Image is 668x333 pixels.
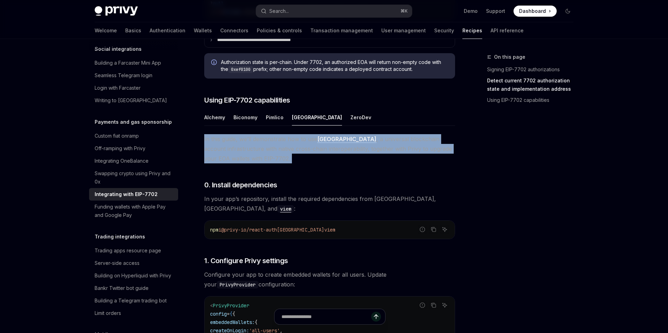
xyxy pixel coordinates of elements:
[204,256,288,266] span: 1. Configure Privy settings
[429,225,438,234] button: Copy the contents from the code block
[210,302,213,309] span: <
[95,233,145,241] h5: Trading integrations
[292,109,342,125] div: [GEOGRAPHIC_DATA]
[89,307,178,319] a: Limit orders
[95,118,172,126] h5: Payments and gas sponsorship
[89,244,178,257] a: Trading apps resource page
[440,301,449,310] button: Ask AI
[89,82,178,94] a: Login with Farcaster
[89,155,178,167] a: Integrating OneBalance
[89,282,178,294] a: Bankr Twitter bot guide
[464,8,478,15] a: Demo
[89,94,178,107] a: Writing to [GEOGRAPHIC_DATA]
[217,281,259,289] code: PrivyProvider
[218,227,221,233] span: i
[277,205,294,212] a: viem
[211,59,218,66] svg: Info
[400,8,408,14] span: ⌘ K
[95,96,167,105] div: Writing to [GEOGRAPHIC_DATA]
[256,5,412,17] button: Open search
[310,22,373,39] a: Transaction management
[95,259,140,267] div: Server-side access
[95,132,139,140] div: Custom fiat onramp
[95,6,138,16] img: dark logo
[95,157,149,165] div: Integrating OneBalance
[486,8,505,15] a: Support
[125,22,141,39] a: Basics
[487,95,579,106] a: Using EIP-7702 capabilities
[95,84,141,92] div: Login with Farcaster
[494,53,525,61] span: On this page
[381,22,426,39] a: User management
[317,136,376,143] a: [GEOGRAPHIC_DATA]
[89,269,178,282] a: Building on Hyperliquid with Privy
[194,22,212,39] a: Wallets
[95,22,117,39] a: Welcome
[95,71,152,80] div: Seamless Telegram login
[95,59,161,67] div: Building a Farcaster Mini App
[440,225,449,234] button: Ask AI
[204,194,455,213] span: In your app’s repository, install the required dependencies from [GEOGRAPHIC_DATA], [GEOGRAPHIC_D...
[95,309,121,317] div: Limit orders
[418,301,427,310] button: Report incorrect code
[350,109,371,125] div: ZeroDev
[95,203,174,219] div: Funding wallets with Apple Pay and Google Pay
[95,284,149,292] div: Bankr Twitter bot guide
[89,167,178,188] a: Swapping crypto using Privy and 0x
[95,190,158,198] div: Integrating with EIP-7702
[277,227,324,233] span: [GEOGRAPHIC_DATA]
[89,294,178,307] a: Building a Telegram trading bot
[418,225,427,234] button: Report incorrect code
[228,66,253,73] code: 0xef0100
[462,22,482,39] a: Recipes
[95,169,174,186] div: Swapping crypto using Privy and 0x
[89,188,178,201] a: Integrating with EIP-7702
[487,75,579,95] a: Detect current 7702 authorization state and implementation address
[514,6,557,17] a: Dashboard
[89,69,178,82] a: Seamless Telegram login
[281,309,371,324] input: Ask a question...
[204,180,277,190] span: 0. Install dependencies
[324,227,335,233] span: viem
[269,7,289,15] div: Search...
[491,22,524,39] a: API reference
[220,22,248,39] a: Connectors
[95,297,167,305] div: Building a Telegram trading bot
[204,134,455,163] span: In this guide, we’ll demonstrate how to use , a universal blockchain account infrastructure with ...
[371,312,381,322] button: Send message
[204,95,290,105] span: Using EIP-7702 capabilities
[277,205,294,213] code: viem
[519,8,546,15] span: Dashboard
[89,142,178,155] a: Off-ramping with Privy
[487,64,579,75] a: Signing EIP-7702 authorizations
[95,144,145,153] div: Off-ramping with Privy
[89,257,178,269] a: Server-side access
[257,22,302,39] a: Policies & controls
[429,301,438,310] button: Copy the contents from the code block
[434,22,454,39] a: Security
[562,6,573,17] button: Toggle dark mode
[233,109,257,125] div: Biconomy
[95,271,171,280] div: Building on Hyperliquid with Privy
[95,246,161,255] div: Trading apps resource page
[221,227,277,233] span: @privy-io/react-auth
[150,22,185,39] a: Authentication
[221,59,448,73] span: Authorization state is per-chain. Under 7702, an authorized EOA will return non-empty code with t...
[89,130,178,142] a: Custom fiat onramp
[210,227,218,233] span: npm
[204,109,225,125] div: Alchemy
[204,270,455,289] span: Configure your app to create embedded wallets for all users. Update your configuration:
[89,201,178,221] a: Funding wallets with Apple Pay and Google Pay
[213,302,249,309] span: PrivyProvider
[266,109,284,125] div: Pimlico
[89,57,178,69] a: Building a Farcaster Mini App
